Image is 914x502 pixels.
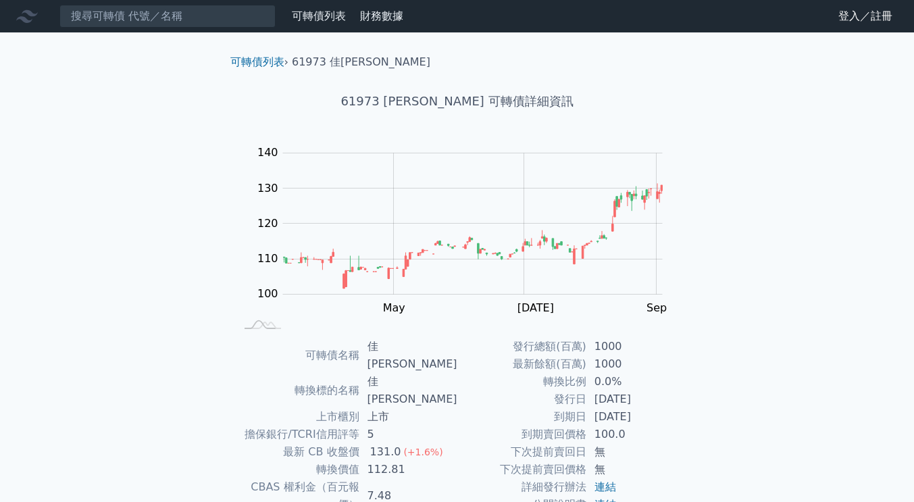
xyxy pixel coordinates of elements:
td: 佳[PERSON_NAME] [359,373,457,408]
td: 發行日 [457,391,586,408]
tspan: 100 [257,287,278,300]
a: 登入／註冊 [828,5,903,27]
li: 61973 佳[PERSON_NAME] [292,54,430,70]
td: 下次提前賣回日 [457,443,586,461]
td: 上市 [359,408,457,426]
td: 0.0% [586,373,679,391]
td: 最新餘額(百萬) [457,355,586,373]
tspan: 140 [257,146,278,159]
td: 擔保銀行/TCRI信用評等 [236,426,359,443]
td: 100.0 [586,426,679,443]
td: 無 [586,461,679,478]
div: 131.0 [367,443,404,461]
td: [DATE] [586,408,679,426]
tspan: May [383,301,405,314]
td: 到期賣回價格 [457,426,586,443]
td: 1000 [586,355,679,373]
td: [DATE] [586,391,679,408]
td: 轉換標的名稱 [236,373,359,408]
td: 1000 [586,338,679,355]
a: 可轉債列表 [292,9,346,22]
tspan: 110 [257,252,278,265]
td: 5 [359,426,457,443]
td: 可轉債名稱 [236,338,359,373]
td: 上市櫃別 [236,408,359,426]
span: (+1.6%) [403,447,442,457]
g: Chart [251,146,683,314]
td: 轉換比例 [457,373,586,391]
td: 到期日 [457,408,586,426]
td: 下次提前賣回價格 [457,461,586,478]
td: 最新 CB 收盤價 [236,443,359,461]
tspan: Sep [646,301,667,314]
td: 詳細發行辦法 [457,478,586,496]
td: 轉換價值 [236,461,359,478]
td: 發行總額(百萬) [457,338,586,355]
td: 佳[PERSON_NAME] [359,338,457,373]
tspan: 120 [257,217,278,230]
a: 可轉債列表 [230,55,284,68]
a: 財務數據 [360,9,403,22]
a: 連結 [594,480,616,493]
tspan: [DATE] [517,301,554,314]
input: 搜尋可轉債 代號／名稱 [59,5,276,28]
td: 112.81 [359,461,457,478]
td: 無 [586,443,679,461]
li: › [230,54,288,70]
tspan: 130 [257,182,278,195]
h1: 61973 [PERSON_NAME] 可轉債詳細資訊 [220,92,695,111]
